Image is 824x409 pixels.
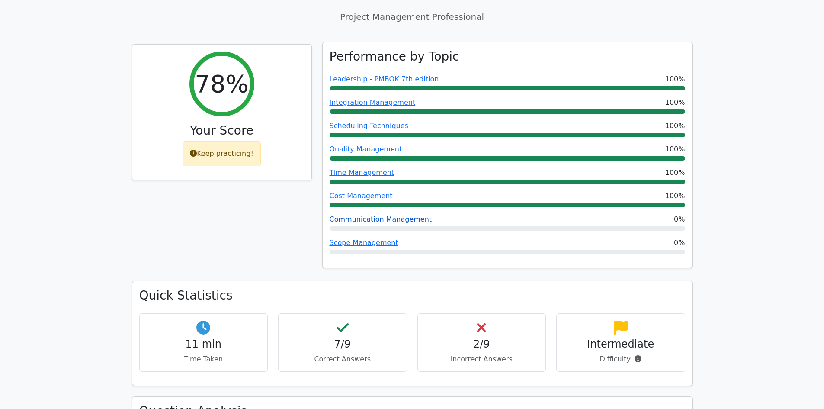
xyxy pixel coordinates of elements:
[665,121,685,131] span: 100%
[285,338,400,351] h4: 7/9
[564,338,678,351] h4: Intermediate
[330,215,432,223] a: Communication Management
[665,167,685,178] span: 100%
[183,141,261,166] div: Keep practicing!
[195,69,248,98] h2: 78%
[425,354,539,364] p: Incorrect Answers
[665,97,685,108] span: 100%
[665,74,685,84] span: 100%
[665,191,685,201] span: 100%
[564,354,678,364] p: Difficulty
[674,214,685,225] span: 0%
[674,238,685,248] span: 0%
[147,338,261,351] h4: 11 min
[330,75,439,83] a: Leadership - PMBOK 7th edition
[139,288,685,303] h3: Quick Statistics
[330,145,402,153] a: Quality Management
[330,122,408,130] a: Scheduling Techniques
[285,354,400,364] p: Correct Answers
[330,192,393,200] a: Cost Management
[330,98,416,106] a: Integration Management
[665,144,685,155] span: 100%
[330,49,459,64] h3: Performance by Topic
[147,354,261,364] p: Time Taken
[132,10,693,23] p: Project Management Professional
[330,238,398,247] a: Scope Management
[330,168,394,177] a: Time Management
[425,338,539,351] h4: 2/9
[139,123,305,138] h3: Your Score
